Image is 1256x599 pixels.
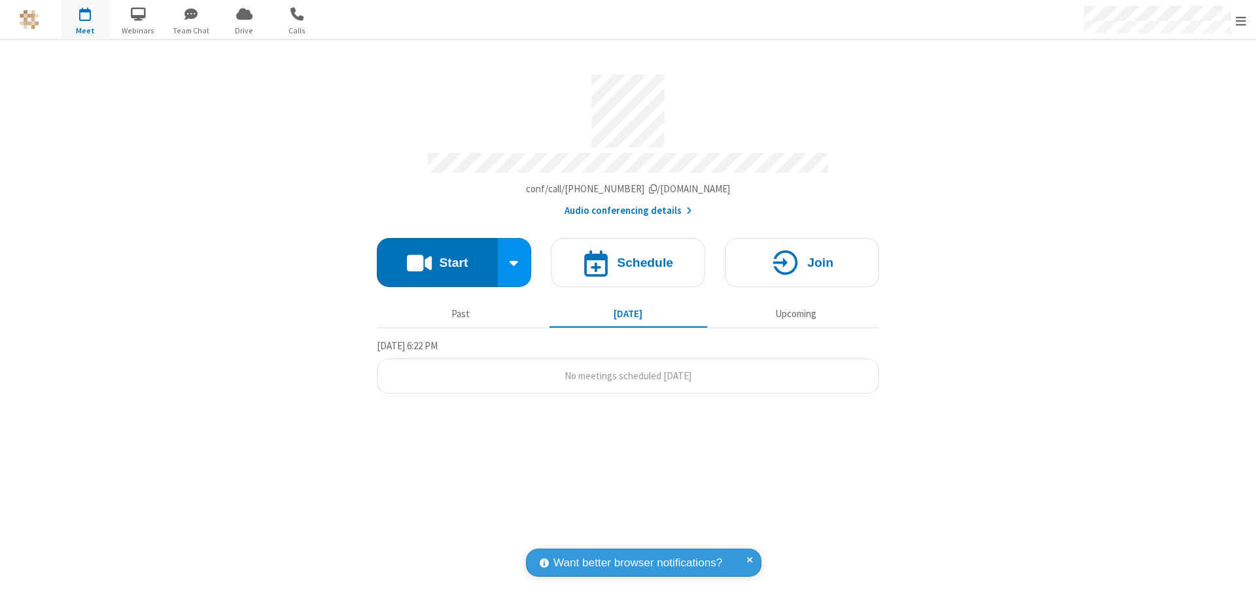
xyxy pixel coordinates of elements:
[526,182,731,195] span: Copy my meeting room link
[377,238,498,287] button: Start
[377,65,879,218] section: Account details
[565,203,692,218] button: Audio conferencing details
[114,25,163,37] span: Webinars
[498,238,532,287] div: Start conference options
[382,301,540,326] button: Past
[1223,565,1246,590] iframe: Chat
[167,25,216,37] span: Team Chat
[20,10,39,29] img: QA Selenium DO NOT DELETE OR CHANGE
[717,301,875,326] button: Upcoming
[526,182,731,197] button: Copy my meeting room linkCopy my meeting room link
[551,238,705,287] button: Schedule
[220,25,269,37] span: Drive
[549,301,707,326] button: [DATE]
[377,339,438,352] span: [DATE] 6:22 PM
[377,338,879,394] section: Today's Meetings
[617,256,673,269] h4: Schedule
[725,238,879,287] button: Join
[273,25,322,37] span: Calls
[807,256,833,269] h4: Join
[553,555,722,572] span: Want better browser notifications?
[439,256,468,269] h4: Start
[61,25,110,37] span: Meet
[565,369,691,382] span: No meetings scheduled [DATE]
